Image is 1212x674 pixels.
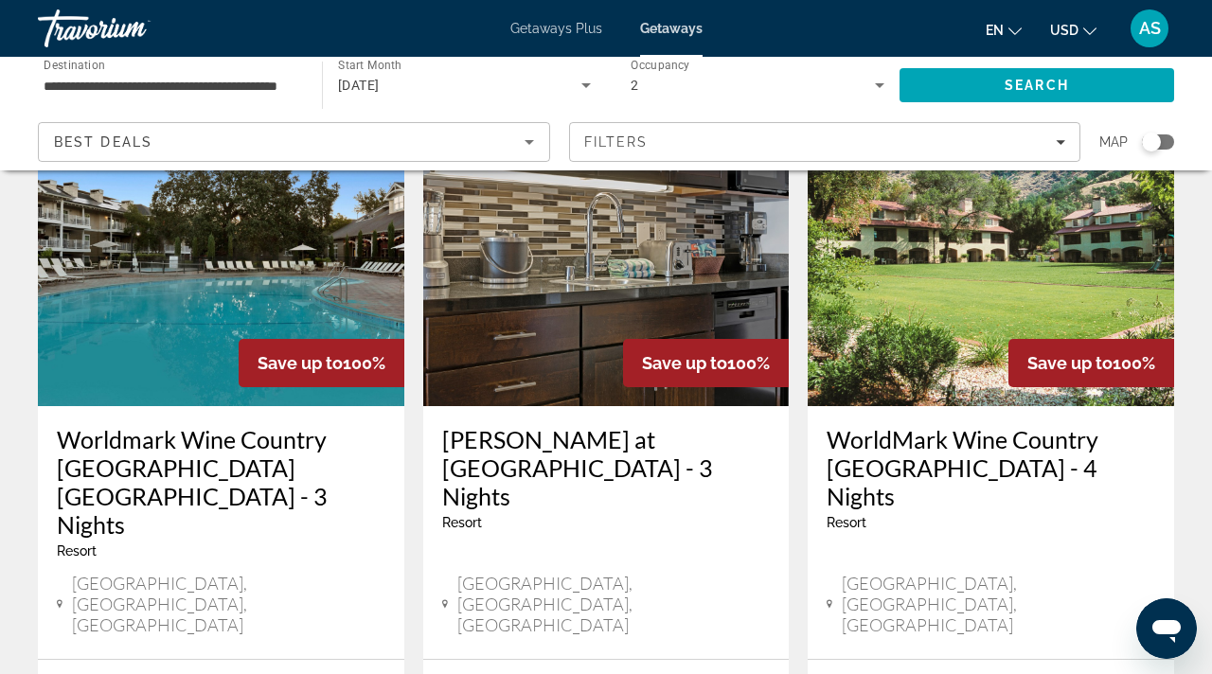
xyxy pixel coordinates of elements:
[57,543,97,559] span: Resort
[1125,9,1174,48] button: User Menu
[640,21,703,36] a: Getaways
[986,16,1022,44] button: Change language
[72,573,385,635] span: [GEOGRAPHIC_DATA], [GEOGRAPHIC_DATA], [GEOGRAPHIC_DATA]
[631,59,690,72] span: Occupancy
[827,515,866,530] span: Resort
[510,21,602,36] a: Getaways Plus
[842,573,1155,635] span: [GEOGRAPHIC_DATA], [GEOGRAPHIC_DATA], [GEOGRAPHIC_DATA]
[584,134,649,150] span: Filters
[44,58,105,71] span: Destination
[442,515,482,530] span: Resort
[338,78,380,93] span: [DATE]
[57,425,385,539] a: Worldmark Wine Country [GEOGRAPHIC_DATA] [GEOGRAPHIC_DATA] - 3 Nights
[1139,19,1161,38] span: AS
[1005,78,1069,93] span: Search
[1099,129,1128,155] span: Map
[38,4,227,53] a: Travorium
[239,339,404,387] div: 100%
[258,353,343,373] span: Save up to
[457,573,771,635] span: [GEOGRAPHIC_DATA], [GEOGRAPHIC_DATA], [GEOGRAPHIC_DATA]
[1136,598,1197,659] iframe: Button to launch messaging window
[442,425,771,510] a: [PERSON_NAME] at [GEOGRAPHIC_DATA] - 3 Nights
[631,78,638,93] span: 2
[1050,16,1096,44] button: Change currency
[827,425,1155,510] a: WorldMark Wine Country [GEOGRAPHIC_DATA] - 4 Nights
[44,75,297,98] input: Select destination
[986,23,1004,38] span: en
[423,103,790,406] img: Wyndham Canterbury at San Francisco - 3 Nights
[808,103,1174,406] img: WorldMark Wine Country Clear Lake - 4 Nights
[1008,339,1174,387] div: 100%
[900,68,1174,102] button: Search
[1027,353,1113,373] span: Save up to
[38,103,404,406] img: Worldmark Wine Country Windsor Sonoma County - 3 Nights
[54,134,152,150] span: Best Deals
[54,131,534,153] mat-select: Sort by
[642,353,727,373] span: Save up to
[338,59,401,72] span: Start Month
[569,122,1081,162] button: Filters
[1050,23,1078,38] span: USD
[623,339,789,387] div: 100%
